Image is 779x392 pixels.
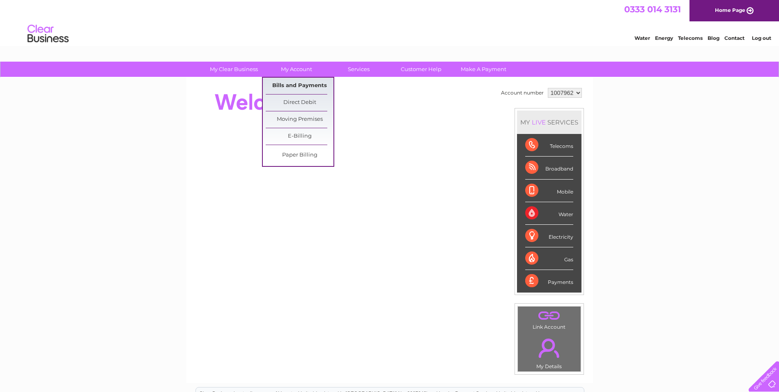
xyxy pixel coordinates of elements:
[27,21,69,46] img: logo.png
[266,95,333,111] a: Direct Debit
[634,35,650,41] a: Water
[262,62,330,77] a: My Account
[266,78,333,94] a: Bills and Payments
[499,86,546,100] td: Account number
[655,35,673,41] a: Energy
[525,202,573,225] div: Water
[678,35,703,41] a: Telecoms
[724,35,745,41] a: Contact
[450,62,517,77] a: Make A Payment
[525,270,573,292] div: Payments
[266,111,333,128] a: Moving Premises
[196,5,584,40] div: Clear Business is a trading name of Verastar Limited (registered in [GEOGRAPHIC_DATA] No. 3667643...
[266,128,333,145] a: E-Billing
[530,118,547,126] div: LIVE
[752,35,771,41] a: Log out
[624,4,681,14] a: 0333 014 3131
[708,35,719,41] a: Blog
[266,147,333,164] a: Paper Billing
[525,134,573,157] div: Telecoms
[520,309,579,323] a: .
[517,111,581,134] div: MY SERVICES
[525,180,573,202] div: Mobile
[517,332,581,372] td: My Details
[517,306,581,332] td: Link Account
[325,62,393,77] a: Services
[520,334,579,362] a: .
[525,247,573,270] div: Gas
[525,157,573,179] div: Broadband
[200,62,268,77] a: My Clear Business
[387,62,455,77] a: Customer Help
[525,225,573,247] div: Electricity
